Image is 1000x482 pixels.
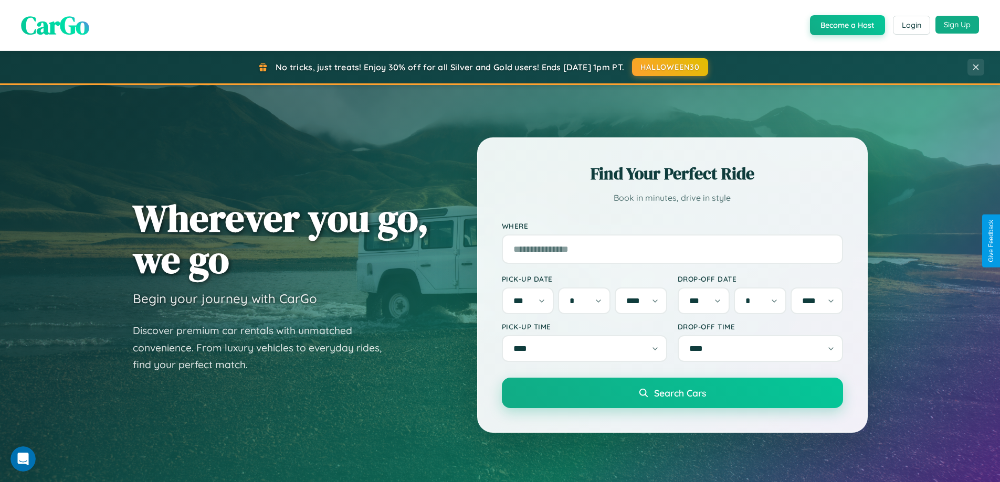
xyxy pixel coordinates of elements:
iframe: Intercom live chat [10,446,36,472]
label: Drop-off Time [678,322,843,331]
span: CarGo [21,8,89,42]
button: Become a Host [810,15,885,35]
h2: Find Your Perfect Ride [502,162,843,185]
div: Give Feedback [987,220,995,262]
label: Pick-up Time [502,322,667,331]
button: Sign Up [935,16,979,34]
h1: Wherever you go, we go [133,197,429,280]
button: Search Cars [502,378,843,408]
label: Where [502,221,843,230]
p: Discover premium car rentals with unmatched convenience. From luxury vehicles to everyday rides, ... [133,322,395,373]
button: Login [893,16,930,35]
label: Drop-off Date [678,274,843,283]
button: HALLOWEEN30 [632,58,708,76]
label: Pick-up Date [502,274,667,283]
span: Search Cars [654,387,706,399]
p: Book in minutes, drive in style [502,190,843,206]
h3: Begin your journey with CarGo [133,291,317,306]
span: No tricks, just treats! Enjoy 30% off for all Silver and Gold users! Ends [DATE] 1pm PT. [276,62,624,72]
